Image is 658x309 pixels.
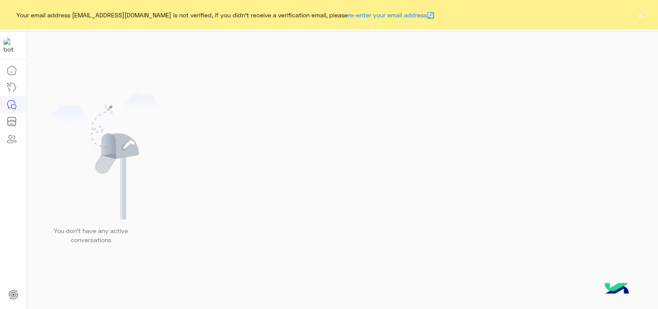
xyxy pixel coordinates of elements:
[51,93,160,220] img: empty users
[636,10,645,19] button: ×
[16,10,434,20] span: Your email address [EMAIL_ADDRESS][DOMAIN_NAME] is not verified, if you didn't receive a verifica...
[47,226,135,245] p: You don’t have any active conversations
[602,274,632,305] img: hulul-logo.png
[348,11,427,19] a: re-enter your email address
[3,38,19,53] img: 1403182699927242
